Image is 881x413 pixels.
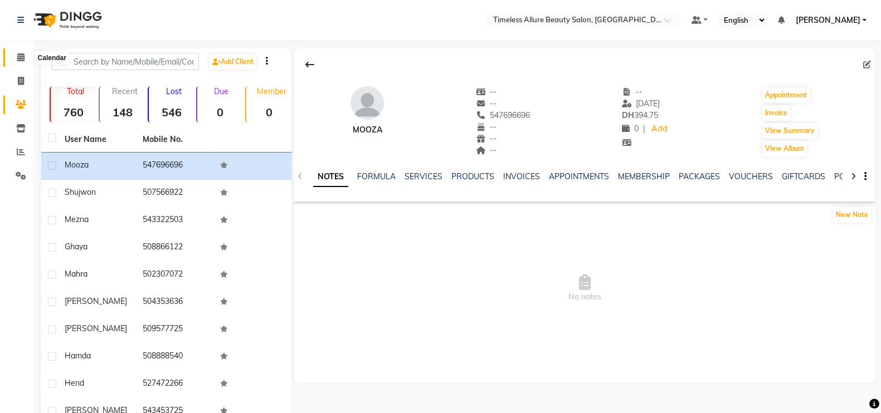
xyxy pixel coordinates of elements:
td: 543322503 [136,207,214,234]
div: Mooza [351,124,384,136]
span: [PERSON_NAME] [795,14,860,26]
span: 0 [622,124,639,134]
div: Back to Client [298,54,322,75]
p: Lost [153,86,194,96]
p: Due [199,86,243,96]
span: -- [476,134,497,144]
td: 507566922 [136,180,214,207]
a: Add Client [210,54,256,70]
a: Add [650,121,669,137]
td: 547696696 [136,153,214,180]
button: Appointment [762,87,810,103]
a: MEMBERSHIP [618,171,670,181]
span: Mezna [65,214,89,224]
p: Recent [104,86,145,96]
button: View Summary [762,123,817,139]
span: No notes [294,233,875,344]
span: -- [476,145,497,155]
a: FORMULA [357,171,396,181]
span: -- [622,87,643,97]
span: DH [622,110,634,120]
span: [DATE] [622,99,660,109]
td: 504353636 [136,289,214,316]
a: VOUCHERS [729,171,773,181]
button: View Album [762,141,807,156]
a: SERVICES [405,171,442,181]
span: 394.75 [622,110,658,120]
input: Search by Name/Mobile/Email/Code [52,53,199,70]
img: logo [28,4,105,36]
button: New Note [833,207,871,223]
strong: 760 [51,105,96,119]
img: avatar [351,86,384,120]
span: [PERSON_NAME] [65,323,127,333]
td: 509577725 [136,316,214,343]
span: | [643,123,645,135]
th: User Name [58,127,136,153]
p: Total [55,86,96,96]
span: -- [476,99,497,109]
td: 502307072 [136,262,214,289]
td: 508888540 [136,343,214,371]
p: Member [251,86,292,96]
td: 527472266 [136,371,214,398]
span: Hend [65,378,84,388]
strong: 0 [246,105,292,119]
a: POINTS [834,171,863,181]
strong: 148 [100,105,145,119]
button: Invoice [762,105,790,121]
span: -- [476,87,497,97]
span: Shujwon [65,187,96,197]
span: Ghaya [65,242,87,252]
span: 547696696 [476,110,530,120]
span: Mooza [65,160,89,170]
a: PACKAGES [679,171,720,181]
a: PRODUCTS [451,171,494,181]
div: Calendar [35,51,69,65]
a: GIFTCARDS [782,171,825,181]
span: [PERSON_NAME] [65,296,127,306]
strong: 546 [149,105,194,119]
span: -- [476,122,497,132]
span: Hamda [65,351,91,361]
a: APPOINTMENTS [549,171,609,181]
a: NOTES [313,167,348,187]
td: 508866122 [136,234,214,262]
strong: 0 [197,105,243,119]
a: INVOICES [503,171,540,181]
span: Mahra [65,269,87,279]
th: Mobile No. [136,127,214,153]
